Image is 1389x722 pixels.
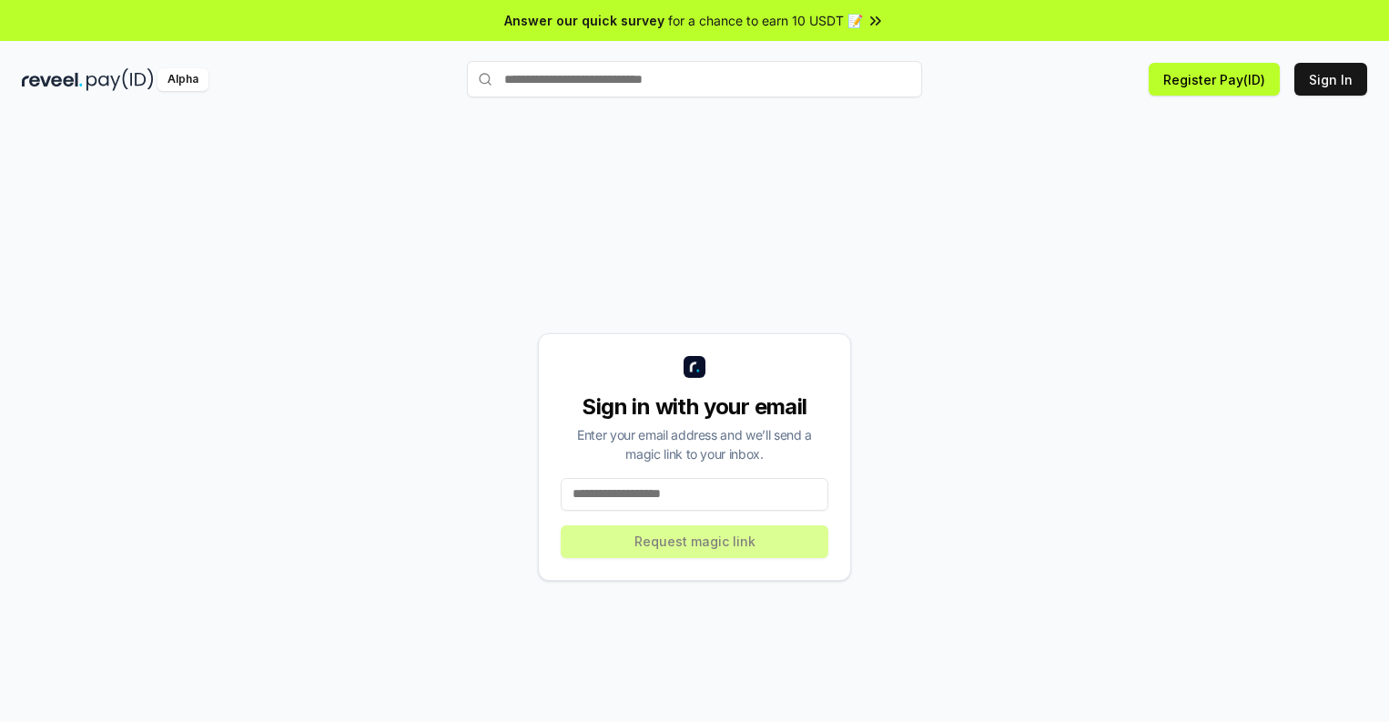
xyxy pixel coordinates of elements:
img: reveel_dark [22,68,83,91]
div: Enter your email address and we’ll send a magic link to your inbox. [561,425,828,463]
img: logo_small [684,356,705,378]
div: Alpha [157,68,208,91]
button: Register Pay(ID) [1149,63,1280,96]
span: Answer our quick survey [504,11,664,30]
button: Sign In [1294,63,1367,96]
span: for a chance to earn 10 USDT 📝 [668,11,863,30]
img: pay_id [86,68,154,91]
div: Sign in with your email [561,392,828,422]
